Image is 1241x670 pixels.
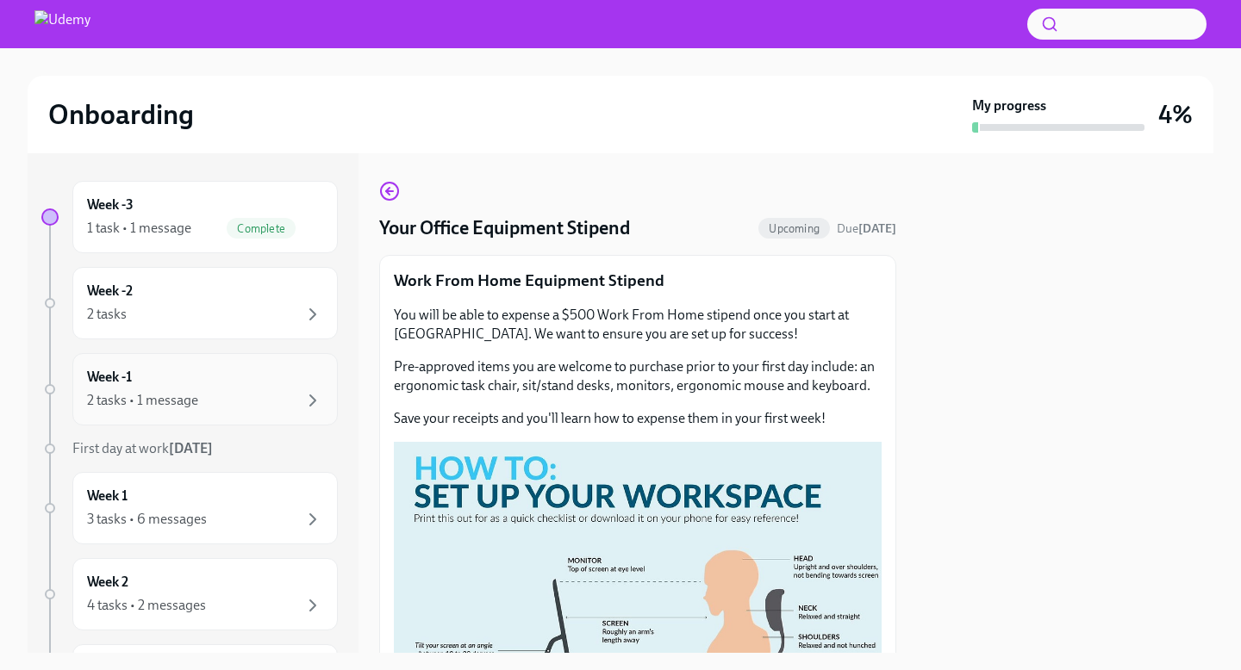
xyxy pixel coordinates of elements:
[87,195,134,214] h6: Week -3
[41,472,338,544] a: Week 13 tasks • 6 messages
[972,96,1046,115] strong: My progress
[837,221,896,236] span: Due
[87,282,133,301] h6: Week -2
[41,439,338,458] a: First day at work[DATE]
[72,440,213,456] span: First day at work
[394,409,882,428] p: Save your receipts and you'll learn how to expense them in your first week!
[227,222,296,235] span: Complete
[87,573,128,592] h6: Week 2
[394,357,882,395] p: Pre-approved items you are welcome to purchase prior to your first day include: an ergonomic task...
[87,487,128,506] h6: Week 1
[87,596,206,615] div: 4 tasks • 2 messages
[48,97,194,132] h2: Onboarding
[87,368,132,387] h6: Week -1
[394,306,882,344] p: You will be able to expense a $500 Work From Home stipend once you start at [GEOGRAPHIC_DATA]. We...
[379,215,630,241] h4: Your Office Equipment Stipend
[41,181,338,253] a: Week -31 task • 1 messageComplete
[87,219,191,238] div: 1 task • 1 message
[1158,99,1193,130] h3: 4%
[858,221,896,236] strong: [DATE]
[169,440,213,456] strong: [DATE]
[87,510,207,529] div: 3 tasks • 6 messages
[87,391,198,410] div: 2 tasks • 1 message
[87,305,127,324] div: 2 tasks
[41,267,338,339] a: Week -22 tasks
[41,558,338,630] a: Week 24 tasks • 2 messages
[758,222,830,235] span: Upcoming
[41,353,338,425] a: Week -12 tasks • 1 message
[34,10,90,38] img: Udemy
[837,220,896,237] span: September 22nd, 2025 13:00
[394,270,882,292] p: Work From Home Equipment Stipend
